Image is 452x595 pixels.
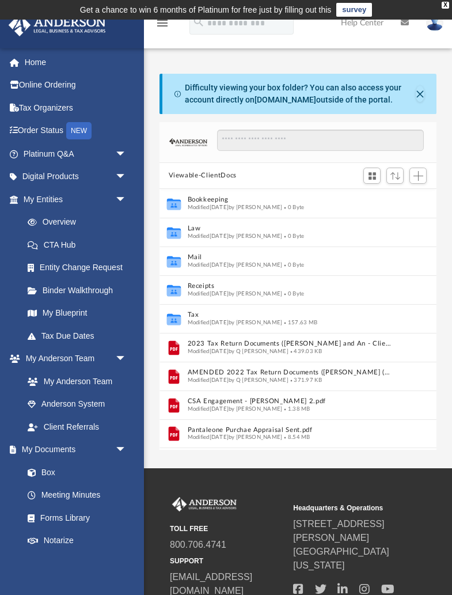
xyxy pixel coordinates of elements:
a: Meeting Minutes [16,484,138,507]
small: Headquarters & Operations [293,503,408,513]
button: Close [416,86,424,102]
button: Add [409,168,427,184]
a: Forms Library [16,506,132,529]
a: survey [336,3,372,17]
a: My Blueprint [16,302,138,325]
div: close [442,2,449,9]
a: My Documentsarrow_drop_down [8,438,138,461]
button: Pantaleone Purchae Appraisal Sent.pdf [187,426,393,434]
button: CSA Engagement - [PERSON_NAME] 2.pdf [187,397,393,405]
span: arrow_drop_down [115,188,138,211]
a: 800.706.4741 [170,540,226,549]
button: AMENDED 2022 Tax Return Documents ([PERSON_NAME] (1).pdf [187,369,393,376]
a: [STREET_ADDRESS][PERSON_NAME] [293,519,384,543]
a: Client Referrals [16,415,138,438]
button: Receipts [187,282,393,290]
a: My Anderson Team [16,370,132,393]
span: Modified [DATE] by [PERSON_NAME] [187,262,282,267]
input: Search files and folders [217,130,424,151]
a: Tax Due Dates [16,324,144,347]
span: Modified [DATE] by [PERSON_NAME] [187,233,282,238]
img: Anderson Advisors Platinum Portal [170,497,239,512]
a: Notarize [16,529,138,552]
a: menu [155,22,169,30]
span: arrow_drop_down [115,142,138,166]
a: Online Ordering [8,74,144,97]
div: NEW [66,122,92,139]
small: SUPPORT [170,556,285,566]
a: My Entitiesarrow_drop_down [8,188,144,211]
span: 371.97 KB [288,377,322,382]
button: Mail [187,253,393,261]
div: Difficulty viewing your box folder? You can also access your account directly on outside of the p... [185,82,416,106]
span: Modified [DATE] by [PERSON_NAME] [187,405,282,411]
span: 157.63 MB [282,319,317,325]
button: Bookkeeping [187,196,393,203]
img: User Pic [426,14,443,31]
span: 0 Byte [282,262,304,267]
span: Modified [DATE] by [PERSON_NAME] [187,204,282,210]
span: Modified [DATE] by [PERSON_NAME] [187,319,282,325]
div: Get a chance to win 6 months of Platinum for free just by filling out this [80,3,332,17]
div: grid [159,189,437,451]
button: Law [187,225,393,232]
a: Anderson System [16,393,138,416]
img: Anderson Advisors Platinum Portal [5,14,109,36]
a: CTA Hub [16,233,144,256]
span: Modified [DATE] by Q [PERSON_NAME] [187,377,288,382]
button: Sort [386,168,404,183]
a: Binder Walkthrough [16,279,144,302]
button: 2023 Tax Return Documents ([PERSON_NAME] and An - Clien (1).pdf [187,340,393,347]
a: Home [8,51,144,74]
a: My Anderson Teamarrow_drop_down [8,347,138,370]
span: 439.03 KB [288,348,322,354]
i: menu [155,16,169,30]
button: Switch to Grid View [363,168,381,184]
span: 1.38 MB [282,405,310,411]
span: arrow_drop_down [115,552,138,575]
span: Modified [DATE] by [PERSON_NAME] [187,290,282,296]
a: Overview [16,211,144,234]
a: Order StatusNEW [8,119,144,143]
span: Modified [DATE] by Q [PERSON_NAME] [187,348,288,354]
a: Digital Productsarrow_drop_down [8,165,144,188]
a: [GEOGRAPHIC_DATA][US_STATE] [293,547,389,570]
span: arrow_drop_down [115,438,138,462]
a: Entity Change Request [16,256,144,279]
span: 0 Byte [282,290,304,296]
span: 8.54 MB [282,434,310,440]
a: Platinum Q&Aarrow_drop_down [8,142,144,165]
span: Modified [DATE] by [PERSON_NAME] [187,434,282,440]
a: Tax Organizers [8,96,144,119]
a: Online Learningarrow_drop_down [8,552,138,575]
small: TOLL FREE [170,524,285,534]
span: 0 Byte [282,233,304,238]
i: search [192,16,205,28]
span: 0 Byte [282,204,304,210]
button: Tax [187,311,393,319]
a: [DOMAIN_NAME] [255,95,316,104]
a: Box [16,461,132,484]
button: Viewable-ClientDocs [169,170,237,181]
span: arrow_drop_down [115,347,138,371]
span: arrow_drop_down [115,165,138,189]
